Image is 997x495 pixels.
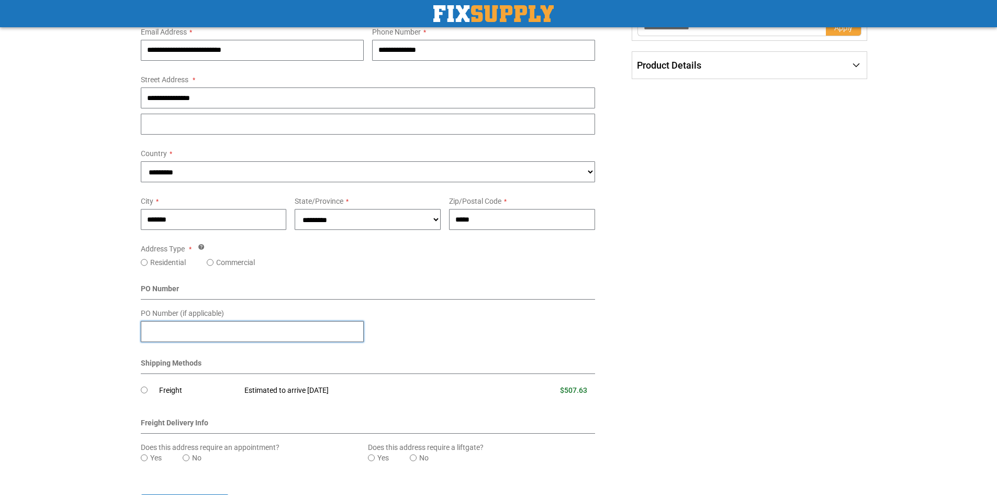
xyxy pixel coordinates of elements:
[368,443,484,452] span: Does this address require a liftgate?
[560,386,587,394] span: $507.63
[237,379,488,402] td: Estimated to arrive [DATE]
[141,197,153,205] span: City
[449,197,501,205] span: Zip/Postal Code
[433,5,554,22] img: Fix Industrial Supply
[834,24,853,32] span: Apply
[159,379,237,402] td: Freight
[141,443,279,452] span: Does this address require an appointment?
[372,28,421,36] span: Phone Number
[141,75,188,84] span: Street Address
[216,257,255,268] label: Commercial
[150,257,186,268] label: Residential
[826,19,861,36] button: Apply
[141,417,596,434] div: Freight Delivery Info
[141,149,167,158] span: Country
[637,60,701,71] span: Product Details
[141,358,596,374] div: Shipping Methods
[192,453,201,463] label: No
[141,245,185,253] span: Address Type
[377,453,389,463] label: Yes
[295,197,343,205] span: State/Province
[141,309,224,317] span: PO Number (if applicable)
[433,5,554,22] a: store logo
[141,283,596,300] div: PO Number
[150,453,162,463] label: Yes
[419,453,429,463] label: No
[141,28,187,36] span: Email Address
